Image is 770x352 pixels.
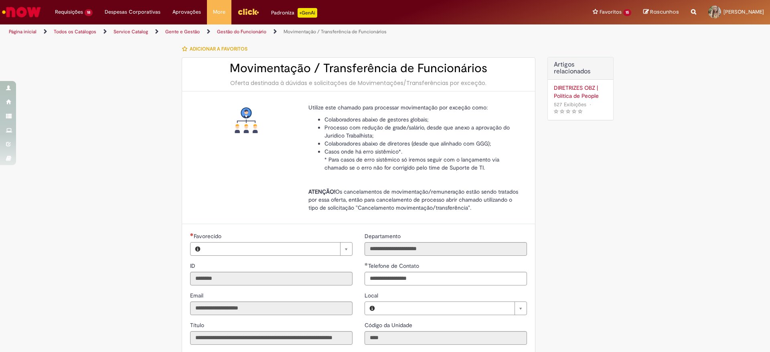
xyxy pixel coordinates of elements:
span: More [213,8,225,16]
a: Gestão do Funcionário [217,28,266,35]
span: Favoritos [600,8,622,16]
img: click_logo_yellow_360x200.png [237,6,259,18]
div: Oferta destinada à dúvidas e solicitações de Movimentações/Transferências por exceção. [190,79,527,87]
label: Somente leitura - Título [190,321,206,329]
span: [PERSON_NAME] [723,8,764,15]
a: Limpar campo Local [379,302,527,315]
span: Colaboradores abaixo de gestores globais; [324,116,429,123]
span: Utilize este chamado para processar movimentação por exceção como: [308,104,488,111]
input: Departamento [365,242,527,256]
a: Gente e Gestão [165,28,200,35]
span: Adicionar a Favoritos [190,46,247,52]
span: Local [365,292,380,299]
span: 18 [85,9,93,16]
ul: Trilhas de página [6,24,507,39]
span: Necessários [190,233,194,236]
span: Telefone de Contato [368,262,421,269]
span: Somente leitura - Código da Unidade [365,322,414,329]
span: Despesas Corporativas [105,8,160,16]
input: Email [190,301,353,315]
input: Telefone de Contato [365,272,527,285]
img: Movimentação / Transferência de Funcionários [233,107,259,133]
h2: Movimentação / Transferência de Funcionários [190,62,527,75]
strong: ATENÇÃO! [308,188,335,195]
a: Rascunhos [643,8,679,16]
h3: Artigos relacionados [554,61,607,75]
span: Somente leitura - Departamento [365,233,402,240]
a: Todos os Catálogos [54,28,96,35]
a: Service Catalog [113,28,148,35]
label: Somente leitura - Código da Unidade [365,321,414,329]
img: ServiceNow [1,4,42,20]
span: Processo com redução de grade/salário, desde que anexo a aprovação do Jurídico Trabalhista; [324,124,510,139]
span: Colaboradores abaixo de diretores (desde que alinhado com GGG); [324,140,491,147]
button: Local, Visualizar este registro [365,302,379,315]
span: Somente leitura - ID [190,262,197,269]
span: Aprovações [172,8,201,16]
span: Casos onde há erro sistêmico*. [324,148,402,155]
span: Necessários - Favorecido [194,233,223,240]
span: 15 [623,9,631,16]
span: • [588,99,593,110]
button: Adicionar a Favoritos [182,40,252,57]
a: DIRETRIZES OBZ | Política de People [554,84,607,100]
span: Somente leitura - Email [190,292,205,299]
a: Movimentação / Transferência de Funcionários [284,28,387,35]
label: Somente leitura - Departamento [365,232,402,240]
input: ID [190,272,353,285]
a: Limpar campo Favorecido [205,243,352,255]
span: Requisições [55,8,83,16]
button: Favorecido, Visualizar este registro [190,243,205,255]
a: Página inicial [9,28,36,35]
span: Obrigatório Preenchido [365,263,368,266]
input: Código da Unidade [365,331,527,345]
span: Somente leitura - Título [190,322,206,329]
span: Rascunhos [650,8,679,16]
span: 527 Exibições [554,101,586,108]
label: Somente leitura - Email [190,291,205,299]
div: Padroniza [271,8,317,18]
p: +GenAi [298,8,317,18]
span: * Para casos de erro sistêmico só iremos seguir com o lançamento via chamado se o erro não for co... [324,156,499,171]
label: Somente leitura - ID [190,262,197,270]
span: Os cancelamentos de movimentação/remuneração estão sendo tratados por essa oferta, então para can... [308,188,518,211]
input: Título [190,331,353,345]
